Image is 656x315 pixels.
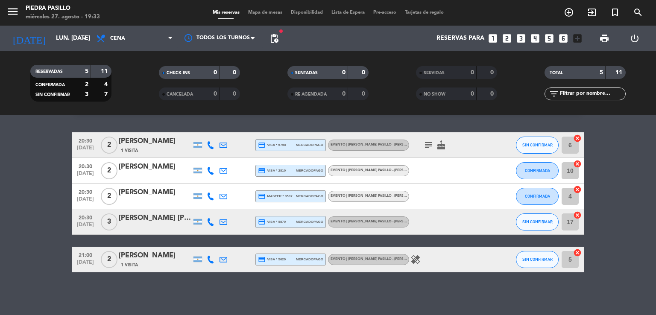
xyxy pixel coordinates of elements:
strong: 3 [85,91,88,97]
strong: 0 [214,70,217,76]
i: looks_one [487,33,498,44]
i: exit_to_app [587,7,597,17]
strong: 0 [214,91,217,97]
span: RESERVADAS [35,70,63,74]
i: credit_card [258,167,266,175]
span: [DATE] [75,145,96,155]
i: credit_card [258,141,266,149]
button: SIN CONFIRMAR [516,137,559,154]
i: credit_card [258,192,266,200]
span: 1 Visita [121,262,138,268]
span: TOTAL [550,71,563,75]
strong: 0 [342,91,346,97]
span: 2 [101,188,117,205]
strong: 0 [490,70,495,76]
span: CONFIRMADA [525,194,550,198]
i: power_settings_new [630,33,640,44]
i: arrow_drop_down [79,33,90,44]
span: fiber_manual_record [278,29,284,34]
span: CHECK INS [167,71,190,75]
span: EVENTO | [PERSON_NAME] Pasillo - [PERSON_NAME] [PERSON_NAME] nuestra cocina [331,257,485,261]
div: [PERSON_NAME] [119,250,191,261]
span: [DATE] [75,196,96,206]
span: Tarjetas de regalo [401,10,448,15]
i: filter_list [549,89,559,99]
strong: 0 [471,70,474,76]
div: [PERSON_NAME] [119,136,191,147]
span: SERVIDAS [424,71,445,75]
span: visa * 5629 [258,256,286,263]
button: SIN CONFIRMAR [516,251,559,268]
div: [PERSON_NAME] [119,187,191,198]
span: mercadopago [296,142,323,148]
strong: 4 [104,82,109,87]
span: 20:30 [75,212,96,222]
span: Pre-acceso [369,10,401,15]
i: looks_4 [530,33,541,44]
span: pending_actions [269,33,279,44]
strong: 0 [490,91,495,97]
strong: 0 [233,91,238,97]
span: 3 [101,213,117,230]
span: [DATE] [75,171,96,181]
button: CONFIRMADA [516,162,559,179]
span: CONFIRMADA [525,168,550,173]
span: visa * 2810 [258,167,286,175]
span: EVENTO | [PERSON_NAME] Pasillo - [PERSON_NAME] [PERSON_NAME] nuestra cocina [331,143,544,146]
span: Reservas para [436,35,484,42]
span: mercadopago [296,257,323,262]
span: CONFIRMADA [35,83,65,87]
span: [DATE] [75,222,96,232]
span: SIN CONFIRMAR [522,257,553,262]
input: Filtrar por nombre... [559,89,625,99]
span: Mis reservas [208,10,244,15]
span: visa * 5798 [258,141,286,149]
i: cancel [573,134,582,143]
span: EVENTO | [PERSON_NAME] Pasillo - [PERSON_NAME] [PERSON_NAME] nuestra cocina [331,220,544,223]
span: mercadopago [296,193,323,199]
i: cancel [573,248,582,257]
strong: 5 [85,68,88,74]
i: looks_3 [515,33,527,44]
i: healing [410,254,421,265]
i: cancel [573,185,582,194]
strong: 0 [233,70,238,76]
span: NO SHOW [424,92,445,96]
div: Piedra Pasillo [26,4,100,13]
strong: 7 [104,91,109,97]
span: print [599,33,609,44]
span: SIN CONFIRMAR [522,143,553,147]
i: [DATE] [6,29,52,48]
span: 20:30 [75,187,96,196]
i: credit_card [258,218,266,226]
div: [PERSON_NAME] [119,161,191,172]
div: LOG OUT [619,26,650,51]
i: cancel [573,160,582,168]
span: 2 [101,137,117,154]
i: cancel [573,211,582,219]
span: SENTADAS [295,71,318,75]
strong: 5 [600,70,603,76]
span: EVENTO | [PERSON_NAME] Pasillo - [PERSON_NAME] [PERSON_NAME] nuestra cocina [331,194,544,198]
span: Lista de Espera [327,10,369,15]
i: looks_two [501,33,512,44]
strong: 0 [362,70,367,76]
span: 2 [101,251,117,268]
span: 20:30 [75,135,96,145]
span: master * 9587 [258,192,293,200]
span: 2 [101,162,117,179]
span: visa * 5870 [258,218,286,226]
strong: 0 [362,91,367,97]
span: mercadopago [296,168,323,173]
span: Mapa de mesas [244,10,287,15]
button: menu [6,5,19,21]
span: Cena [110,35,125,41]
i: add_box [572,33,583,44]
span: RE AGENDADA [295,92,327,96]
strong: 0 [342,70,346,76]
strong: 11 [615,70,624,76]
span: SIN CONFIRMAR [35,93,70,97]
span: mercadopago [296,219,323,225]
i: looks_5 [544,33,555,44]
i: cake [436,140,446,150]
